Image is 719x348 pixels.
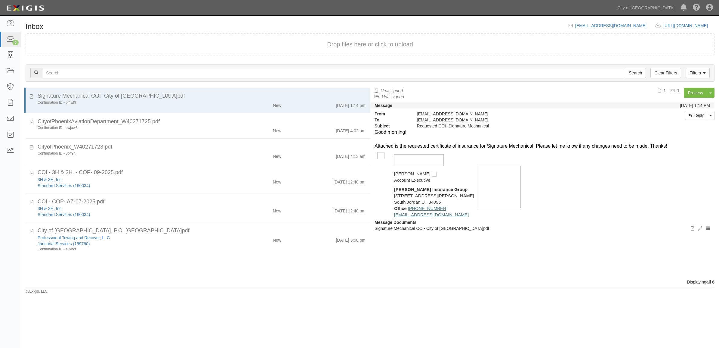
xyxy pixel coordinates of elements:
a: [PHONE_NUMBER] [408,206,448,211]
div: Signature Mechanical COI- City of Phoenix.pdf [38,92,366,100]
div: Requested COI- Signature Mechanical [412,123,624,129]
div: Standard Services (160034) [38,183,225,189]
i: Help Center - Complianz [693,4,700,11]
strong: Message [375,103,392,108]
p: [PERSON_NAME] [394,171,430,177]
input: Search [42,68,625,78]
div: New [273,205,281,214]
div: Attached is the requested certificate of insurance for Signature Mechanical. Please let me know i... [375,143,710,150]
div: [DATE] 4:13 am [336,151,366,159]
div: [DATE] 12:40 pm [334,177,366,185]
a: 3H & 3H, Inc. [38,206,63,211]
a: City of [GEOGRAPHIC_DATA] [615,2,677,14]
button: Drop files here or click to upload [327,40,413,49]
div: [DATE] 1:14 PM [680,102,710,108]
b: Office [394,206,407,211]
img: logo-5460c22ac91f19d4615b14bd174203de0afe785f0fc80cf4dbbc73dc1793850b.png [5,3,46,14]
strong: Message Documents [375,220,416,225]
div: Displaying [21,279,719,285]
i: Edit document [698,227,702,231]
div: inbox@cop.complianz.com [412,117,624,123]
strong: To [370,117,412,123]
b: 1 [677,88,680,93]
div: [DATE] 12:40 pm [334,205,366,214]
a: Unassigned [382,94,404,99]
div: 3H & 3H, Inc. [38,177,225,183]
a: Unassigned [381,88,403,93]
i: View [691,227,694,231]
a: Standard Services (160034) [38,183,90,188]
b: [PERSON_NAME] Insurance Group [394,187,468,192]
div: City of Phoenix, P.O. Box 947, Murrieta, CA, 92564.pdf [38,227,366,235]
a: [URL][DOMAIN_NAME] [663,23,714,28]
p: Signature Mechanical COI- City of [GEOGRAPHIC_DATA]pdf [375,225,710,231]
h1: Inbox [26,23,43,30]
div: 6 [12,40,19,45]
p: Account Executive [394,177,437,183]
div: CityofPhoenix_W40271723.pdf [38,143,366,151]
div: Good morning! [375,129,710,136]
p: South Jordan UT 84095 [394,199,474,205]
div: Janitorial Services (159760) [38,241,225,247]
div: New [273,100,281,108]
a: Process [684,88,707,98]
a: Reply [685,111,707,120]
div: Confirmation ID - pf4wf9 [38,100,225,105]
div: Standard Services (160034) [38,212,225,218]
i: Archive document [706,227,710,231]
small: by [26,289,48,294]
div: CityofPhoenixAviationDepartment_W40271725.pdf [38,118,366,126]
input: Search [625,68,646,78]
a: [EMAIL_ADDRESS][DOMAIN_NAME] [394,212,469,217]
div: New [273,151,281,159]
div: COI - COP- AZ-07-2025.pdf [38,198,366,206]
div: New [273,125,281,134]
div: [DATE] 3:50 pm [336,235,366,243]
div: [EMAIL_ADDRESS][DOMAIN_NAME] [412,111,624,117]
div: New [273,177,281,185]
a: Filters [686,68,710,78]
div: 3H & 3H, Inc. [38,205,225,212]
a: Professional Towing and Recover, LLC [38,235,110,240]
div: Confirmation ID - evkhct [38,247,225,252]
strong: From [370,111,412,117]
div: [DATE] 1:14 pm [336,100,366,108]
strong: Subject [370,123,412,129]
p: [STREET_ADDRESS][PERSON_NAME] [394,193,474,199]
a: 3H & 3H, Inc. [38,177,63,182]
a: Standard Services (160034) [38,212,90,217]
div: New [273,235,281,243]
a: Clear Filters [650,68,681,78]
div: COI - 3H & 3H. - COP- 09-2025.pdf [38,169,366,177]
div: Confirmation ID - 3pff9n [38,151,225,156]
a: Janitorial Services (159760) [38,241,90,246]
b: all 6 [706,280,714,284]
a: Exigis, LLC [29,289,48,293]
div: [DATE] 4:02 am [336,125,366,134]
a: [EMAIL_ADDRESS][DOMAIN_NAME] [575,23,646,28]
div: Professional Towing and Recover, LLC [38,235,225,241]
div: Confirmation ID - pwjaw3 [38,125,225,130]
b: 1 [664,88,666,93]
